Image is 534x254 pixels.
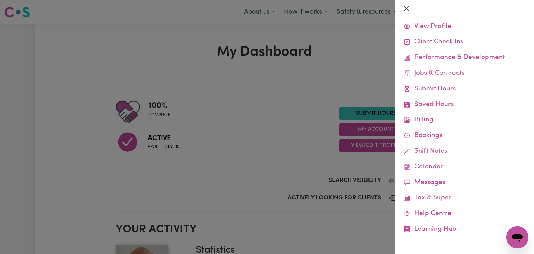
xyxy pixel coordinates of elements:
[401,128,528,144] a: Bookings
[401,50,528,66] a: Performance & Development
[401,159,528,175] a: Calendar
[506,226,528,248] iframe: Button to launch messaging window
[401,34,528,50] a: Client Check Ins
[401,3,412,14] button: Close
[401,97,528,113] a: Saved Hours
[401,19,528,35] a: View Profile
[401,66,528,81] a: Jobs & Contracts
[401,81,528,97] a: Submit Hours
[401,206,528,222] a: Help Centre
[401,112,528,128] a: Billing
[401,190,528,206] a: Tax & Super
[401,144,528,159] a: Shift Notes
[401,222,528,237] a: Learning Hub
[401,175,528,191] a: Messages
